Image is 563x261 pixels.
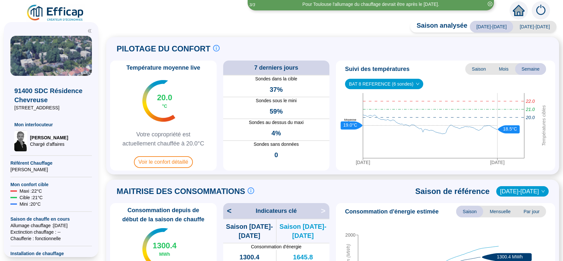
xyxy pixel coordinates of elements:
span: Saison [465,63,492,75]
span: 59% [270,107,283,116]
span: Maxi : 22 °C [20,188,42,194]
text: Moyenne [344,118,356,121]
span: Chaufferie : fonctionnelle [10,235,92,242]
span: Saison analysée [410,21,468,33]
span: Température moyenne live [123,63,204,72]
img: Chargé d'affaires [14,130,27,151]
span: down [416,82,420,86]
span: Sondes sans données [223,141,330,148]
span: 7 derniers jours [254,63,298,72]
span: [PERSON_NAME] [10,166,92,173]
tspan: [DATE] [490,160,504,165]
span: Voir le confort détaillé [134,156,193,168]
span: Par jour [517,206,546,217]
i: 3 / 3 [249,2,255,7]
span: Sondes au dessus du maxi [223,119,330,126]
span: close-circle [488,2,492,6]
span: [DATE]-[DATE] [513,21,556,33]
span: [PERSON_NAME] [30,134,68,141]
span: Indicateurs clé [256,206,297,215]
span: info-circle [248,187,254,194]
span: Consommation d'énergie [223,243,330,250]
span: Saison [DATE]-[DATE] [223,222,276,240]
tspan: [DATE] [356,160,370,165]
span: 1300.4 [153,240,177,251]
img: indicateur températures [142,80,175,122]
span: 20.0 [157,92,172,103]
span: 4% [271,129,281,138]
span: °C [162,103,167,109]
span: Consommation d'énergie estimée [345,207,439,216]
span: Mois [492,63,515,75]
tspan: 2000 [345,232,355,238]
tspan: Températures cibles [541,105,546,146]
span: < [223,206,232,216]
span: Mon confort cible [10,181,92,188]
span: Mon interlocuteur [14,121,88,128]
span: [STREET_ADDRESS] [14,104,88,111]
span: 37% [270,85,283,94]
div: Pour Toulouse l'allumage du chauffage devrait être après le [DATE]. [302,1,439,8]
span: BAT 8 REFERENCE (6 sondes) [349,79,419,89]
span: PILOTAGE DU CONFORT [117,44,210,54]
span: Exctinction chauffage : -- [10,229,92,235]
span: Saison de chauffe en cours [10,216,92,222]
span: Sondes sous le mini [223,97,330,104]
tspan: 21.0 [526,107,535,112]
span: Semaine [515,63,546,75]
span: home [513,5,525,16]
span: Cible : 21 °C [20,194,43,201]
span: Suivi des températures [345,64,410,74]
img: alerts [532,1,550,20]
span: Allumage chauffage : [DATE] [10,222,92,229]
span: Saison [DATE]-[DATE] [277,222,329,240]
span: [DATE]-[DATE] [470,21,513,33]
span: info-circle [213,45,220,51]
span: Saison [456,206,483,217]
span: Mini : 20 °C [20,201,41,207]
span: 91400 SDC Résidence Chevreuse [14,86,88,104]
tspan: 22.0 [526,99,535,104]
span: Saison de référence [415,186,490,197]
span: Mensuelle [483,206,517,217]
text: 1300.4 MWh [497,254,523,259]
span: 2022-2023 [500,186,545,196]
tspan: 20.0 [526,115,535,120]
text: 18.5°C [503,126,517,131]
span: Référent Chauffage [10,160,92,166]
span: Installation de chauffage [10,250,92,257]
span: > [321,206,329,216]
span: double-left [87,29,92,33]
img: efficap energie logo [26,4,85,22]
span: Chargé d'affaires [30,141,68,147]
span: MAITRISE DES CONSOMMATIONS [117,186,245,197]
span: Votre copropriété est actuellement chauffée à 20.0°C [113,130,214,148]
span: down [541,189,545,193]
text: 19.0°C [343,122,357,128]
span: Sondes dans la cible [223,76,330,82]
span: MWh [159,251,170,257]
span: 0 [274,150,278,159]
span: Consommation depuis de début de la saison de chauffe [113,206,214,224]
